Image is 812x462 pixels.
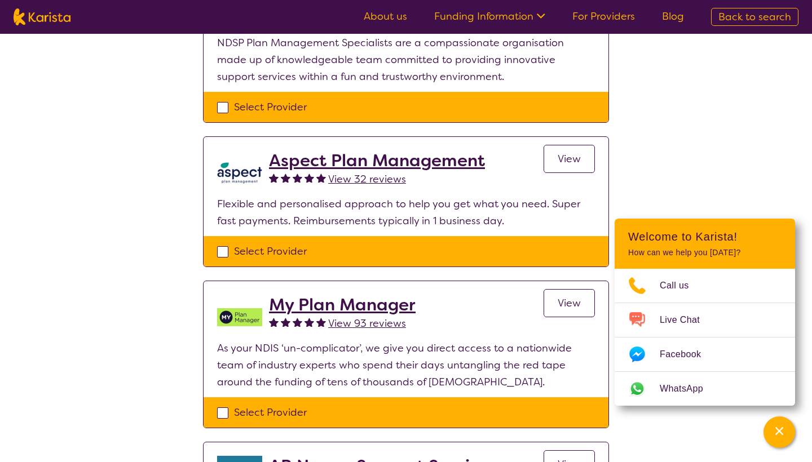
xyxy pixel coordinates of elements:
[269,150,485,171] a: Aspect Plan Management
[660,380,717,397] span: WhatsApp
[269,295,416,315] a: My Plan Manager
[615,372,795,406] a: Web link opens in a new tab.
[662,10,684,23] a: Blog
[217,196,595,229] p: Flexible and personalised approach to help you get what you need. Super fast payments. Reimbursem...
[328,172,406,186] span: View 32 reviews
[660,312,713,328] span: Live Chat
[293,173,302,183] img: fullstar
[434,10,545,23] a: Funding Information
[572,10,635,23] a: For Providers
[328,317,406,330] span: View 93 reviews
[628,248,782,257] p: How can we help you [DATE]?
[217,150,262,196] img: lkb8hqptqmnl8bp1urdw.png
[281,317,290,327] img: fullstar
[558,152,581,166] span: View
[544,289,595,317] a: View
[764,416,795,448] button: Channel Menu
[217,34,595,85] p: NDSP Plan Management Specialists are a compassionate organisation made up of knowledgeable team c...
[544,145,595,173] a: View
[328,171,406,188] a: View 32 reviews
[316,317,326,327] img: fullstar
[615,219,795,406] div: Channel Menu
[293,317,302,327] img: fullstar
[14,8,70,25] img: Karista logo
[711,8,798,26] a: Back to search
[304,317,314,327] img: fullstar
[316,173,326,183] img: fullstar
[281,173,290,183] img: fullstar
[269,317,279,327] img: fullstar
[558,296,581,310] span: View
[269,173,279,183] img: fullstar
[615,269,795,406] ul: Choose channel
[660,277,703,294] span: Call us
[328,315,406,332] a: View 93 reviews
[660,346,714,363] span: Facebook
[364,10,407,23] a: About us
[217,295,262,340] img: v05irhjwnjh28ktdyyfd.png
[628,230,782,243] h2: Welcome to Karista!
[304,173,314,183] img: fullstar
[718,10,791,24] span: Back to search
[217,340,595,390] p: As your NDIS ‘un-complicator’, we give you direct access to a nationwide team of industry experts...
